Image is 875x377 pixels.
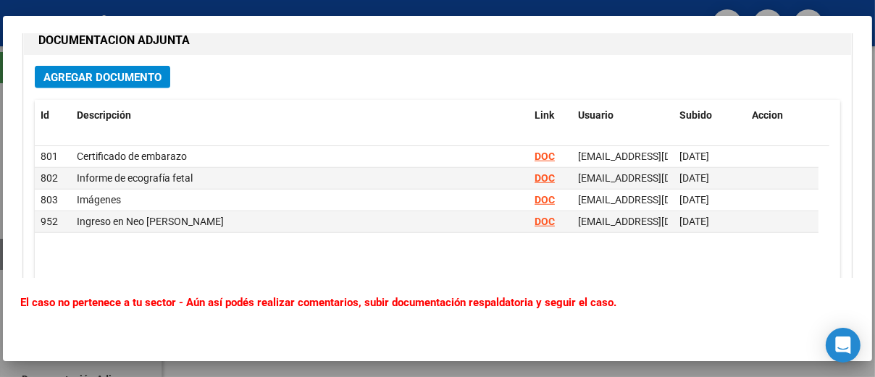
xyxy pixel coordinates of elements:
button: Agregar Documento [35,66,170,88]
a: DOC [535,216,555,227]
div: 952 [41,213,65,230]
div: Open Intercom Messenger [826,328,861,363]
div: 803 [41,192,65,208]
datatable-header-cell: Descripción [71,100,529,131]
span: Certificado de embarazo [77,151,187,162]
span: [EMAIL_ADDRESS][DOMAIN_NAME] - [PERSON_NAME] [578,194,824,206]
span: Agregar Documento [43,71,162,84]
span: [DATE] [679,151,709,162]
span: Descripción [77,109,131,121]
datatable-header-cell: Link [529,100,572,131]
datatable-header-cell: Subido [674,100,746,131]
span: [DATE] [679,194,709,206]
a: DOC [535,194,555,206]
span: Link [535,109,554,121]
span: [DATE] [679,216,709,227]
span: Imágenes [77,194,121,206]
a: DOC [535,172,555,184]
span: [EMAIL_ADDRESS][DOMAIN_NAME] - [PERSON_NAME] [578,216,824,227]
datatable-header-cell: Accion [746,100,819,131]
span: [DATE] [679,172,709,184]
span: Subido [679,109,712,121]
datatable-header-cell: Id [35,100,71,131]
span: Id [41,109,49,121]
div: 802 [41,170,65,187]
datatable-header-cell: Usuario [572,100,674,131]
span: Usuario [578,109,614,121]
span: Informe de ecografía fetal [77,172,193,184]
span: Accion [752,109,783,121]
span: Ingreso en Neo [PERSON_NAME] [77,216,224,227]
a: DOC [535,151,555,162]
b: El caso no pertenece a tu sector - Aún así podés realizar comentarios, subir documentación respal... [20,296,616,309]
div: 801 [41,148,65,165]
span: [EMAIL_ADDRESS][DOMAIN_NAME] - [PERSON_NAME] [578,172,824,184]
h1: DOCUMENTACION ADJUNTA [38,32,837,49]
span: [EMAIL_ADDRESS][DOMAIN_NAME] - [PERSON_NAME] [578,151,824,162]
